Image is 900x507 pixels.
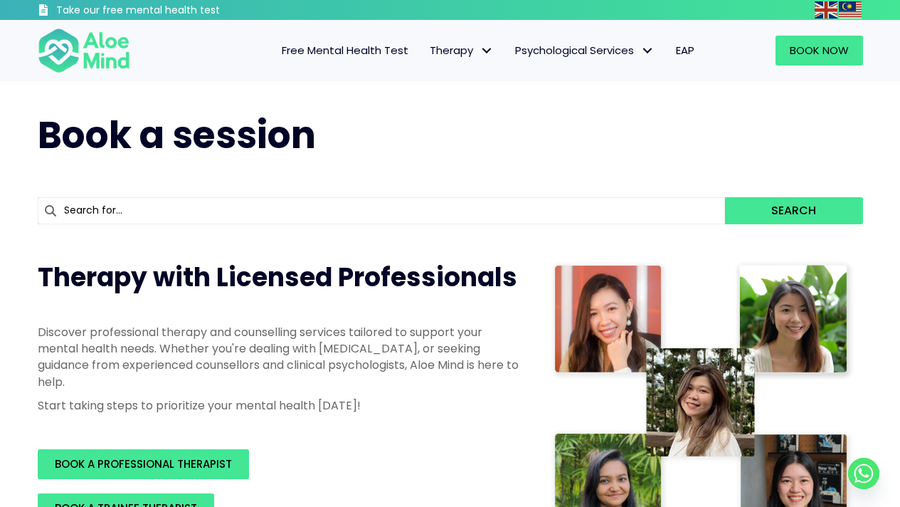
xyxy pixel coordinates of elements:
[430,43,494,58] span: Therapy
[665,36,705,66] a: EAP
[839,1,862,19] img: ms
[38,197,726,224] input: Search for...
[419,36,504,66] a: TherapyTherapy: submenu
[38,324,522,390] p: Discover professional therapy and counselling services tailored to support your mental health nee...
[149,36,705,66] nav: Menu
[38,4,296,20] a: Take our free mental health test
[515,43,655,58] span: Psychological Services
[815,1,837,19] img: en
[504,36,665,66] a: Psychological ServicesPsychological Services: submenu
[38,397,522,414] p: Start taking steps to prioritize your mental health [DATE]!
[848,458,879,489] a: Whatsapp
[815,1,839,18] a: English
[839,1,863,18] a: Malay
[38,109,316,161] span: Book a session
[676,43,694,58] span: EAP
[56,4,296,18] h3: Take our free mental health test
[38,449,249,479] a: BOOK A PROFESSIONAL THERAPIST
[282,43,408,58] span: Free Mental Health Test
[38,259,517,296] span: Therapy with Licensed Professionals
[38,27,130,74] img: Aloe mind Logo
[790,43,849,58] span: Book Now
[775,36,863,66] a: Book Now
[477,41,497,61] span: Therapy: submenu
[725,197,862,224] button: Search
[637,41,658,61] span: Psychological Services: submenu
[55,456,232,471] span: BOOK A PROFESSIONAL THERAPIST
[271,36,419,66] a: Free Mental Health Test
